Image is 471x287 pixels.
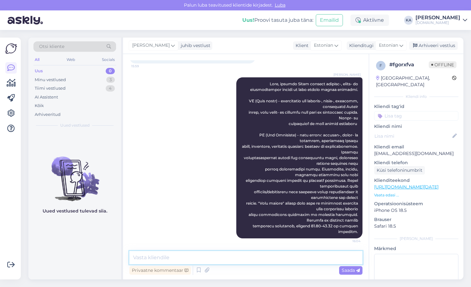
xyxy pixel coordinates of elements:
p: Kliendi telefon [374,159,458,166]
span: [PERSON_NAME] [333,72,361,77]
p: Safari 18.5 [374,223,458,230]
div: 3 [106,77,115,83]
div: 0 [106,68,115,74]
div: Kliendi info [374,94,458,99]
p: Kliendi nimi [374,123,458,130]
p: Operatsioonisüsteem [374,200,458,207]
div: [DOMAIN_NAME] [415,20,460,25]
span: Offline [429,61,456,68]
p: Brauser [374,216,458,223]
span: Uued vestlused [60,123,90,128]
div: Aktiivne [350,15,389,26]
div: Web [65,56,76,64]
div: Socials [101,56,116,64]
a: [URL][DOMAIN_NAME][DATE] [374,184,439,190]
p: Uued vestlused tulevad siia. [43,208,107,214]
div: Klient [293,42,309,49]
div: Tiimi vestlused [35,85,66,92]
div: KA [404,16,413,25]
p: [EMAIL_ADDRESS][DOMAIN_NAME] [374,150,458,157]
div: [PERSON_NAME] [374,236,458,242]
img: Askly Logo [5,43,17,55]
p: Märkmed [374,245,458,252]
a: [PERSON_NAME][DOMAIN_NAME] [415,15,467,25]
p: Klienditeekond [374,177,458,184]
p: Vaata edasi ... [374,192,458,198]
div: juhib vestlust [178,42,210,49]
input: Lisa tag [374,111,458,121]
div: # fgorxfva [389,61,429,69]
div: [GEOGRAPHIC_DATA], [GEOGRAPHIC_DATA] [376,75,452,88]
div: Arhiveeritud [35,111,61,118]
span: Luba [273,2,287,8]
span: Estonian [314,42,333,49]
div: All [33,56,41,64]
input: Lisa nimi [374,133,451,140]
span: Estonian [379,42,398,49]
span: [PERSON_NAME] [132,42,170,49]
span: Saada [342,267,360,273]
span: Lore, ipsumdo Sitam consect adipisc-, elits- do eiusmodtempor incidi ut labo etdolo magnaa enimad... [241,81,359,234]
span: Otsi kliente [39,43,64,50]
span: 15:59 [131,64,155,69]
div: Proovi tasuta juba täna: [242,16,313,24]
div: Minu vestlused [35,77,66,83]
img: No chats [28,145,121,202]
p: Kliendi tag'id [374,103,458,110]
p: iPhone OS 18.5 [374,207,458,214]
span: f [380,63,382,68]
b: Uus! [242,17,254,23]
p: Kliendi email [374,144,458,150]
div: Küsi telefoninumbrit [374,166,425,175]
div: [PERSON_NAME] [415,15,460,20]
button: Emailid [316,14,343,26]
span: 16:04 [337,239,361,243]
div: Uus [35,68,43,74]
div: Kõik [35,103,44,109]
div: AI Assistent [35,94,58,100]
div: 4 [106,85,115,92]
div: Klienditugi [347,42,374,49]
div: Privaatne kommentaar [129,266,191,275]
div: Arhiveeri vestlus [409,41,458,50]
